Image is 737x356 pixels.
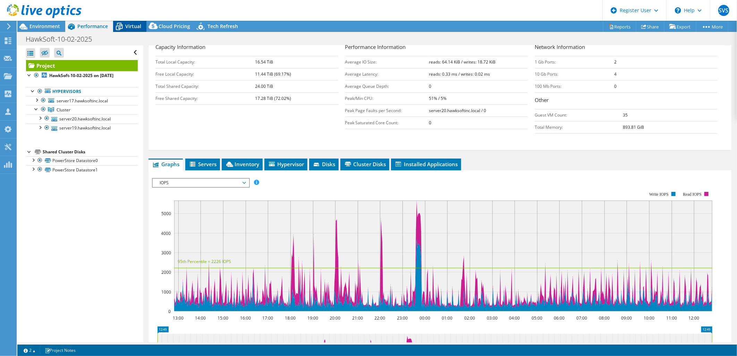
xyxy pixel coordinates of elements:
[161,230,171,236] text: 4000
[603,21,636,32] a: Reports
[535,96,718,105] h3: Other
[664,21,696,32] a: Export
[178,258,231,264] text: 95th Percentile = 2226 IOPS
[345,43,528,52] h3: Performance Information
[195,315,206,321] text: 14:00
[535,109,623,121] td: Guest VM Count:
[26,105,138,114] a: Cluster
[429,120,431,126] b: 0
[26,87,138,96] a: Hypervisors
[313,161,335,168] span: Disks
[155,68,255,80] td: Free Local Capacity:
[554,315,565,321] text: 06:00
[156,179,245,187] span: IOPS
[285,315,296,321] text: 18:00
[696,21,728,32] a: More
[207,23,238,29] span: Tech Refresh
[535,80,614,92] td: 100 Mb Ports:
[225,161,259,168] span: Inventory
[429,59,495,65] b: reads: 64.14 KiB / writes: 18.72 KiB
[429,95,447,101] b: 51% / 5%
[374,315,385,321] text: 22:00
[26,114,138,123] a: server20.hawksoftinc.local
[155,43,338,52] h3: Capacity Information
[623,124,644,130] b: 893.81 GiB
[155,92,255,104] td: Free Shared Capacity:
[614,83,617,89] b: 0
[161,269,171,275] text: 2000
[718,5,729,16] span: SVS
[535,43,718,52] h3: Network Information
[189,161,217,168] span: Servers
[255,71,291,77] b: 11.44 TiB (69.17%)
[23,35,103,43] h1: HawkSoft-10-02-2025
[255,95,291,101] b: 17.28 TiB (72.02%)
[57,98,108,104] span: server17.hawksoftinc.local
[29,23,60,29] span: Environment
[43,148,138,156] div: Shared Cluster Disks
[576,315,587,321] text: 07:00
[397,315,408,321] text: 23:00
[155,80,255,92] td: Total Shared Capacity:
[345,104,429,117] td: Peak Page Faults per Second:
[535,121,623,133] td: Total Memory:
[683,192,702,197] text: Read IOPS
[125,23,141,29] span: Virtual
[345,68,429,80] td: Average Latency:
[464,315,475,321] text: 02:00
[621,315,632,321] text: 09:00
[240,315,251,321] text: 16:00
[345,80,429,92] td: Average Queue Depth:
[599,315,610,321] text: 08:00
[26,71,138,80] a: HawkSoft-10-02-2025 on [DATE]
[535,68,614,80] td: 10 Gb Ports:
[168,308,171,314] text: 0
[535,56,614,68] td: 1 Gb Ports:
[345,56,429,68] td: Average IO Size:
[395,161,458,168] span: Installed Applications
[26,60,138,71] a: Project
[40,346,81,355] a: Project Notes
[688,315,699,321] text: 12:00
[159,23,190,29] span: Cloud Pricing
[161,250,171,256] text: 3000
[420,315,430,321] text: 00:00
[532,315,542,321] text: 05:00
[487,315,498,321] text: 03:00
[352,315,363,321] text: 21:00
[26,124,138,133] a: server19.hawksoftinc.local
[614,71,617,77] b: 4
[644,315,654,321] text: 10:00
[161,289,171,295] text: 1000
[77,23,108,29] span: Performance
[49,73,113,78] b: HawkSoft-10-02-2025 on [DATE]
[623,112,628,118] b: 35
[152,161,179,168] span: Graphs
[649,192,669,197] text: Write IOPS
[636,21,664,32] a: Share
[429,83,431,89] b: 0
[614,59,617,65] b: 2
[442,315,452,321] text: 01:00
[57,107,70,113] span: Cluster
[218,315,228,321] text: 15:00
[429,108,486,113] b: server20.hawksoftinc.local / 0
[666,315,677,321] text: 11:00
[155,56,255,68] td: Total Local Capacity:
[345,117,429,129] td: Peak Saturated Core Count:
[345,92,429,104] td: Peak/Min CPU:
[344,161,386,168] span: Cluster Disks
[429,71,490,77] b: reads: 0.33 ms / writes: 0.02 ms
[26,156,138,165] a: PowerStore Datastore0
[173,315,184,321] text: 13:00
[26,165,138,174] a: PowerStore Datastore1
[307,315,318,321] text: 19:00
[330,315,340,321] text: 20:00
[26,96,138,105] a: server17.hawksoftinc.local
[509,315,520,321] text: 04:00
[255,83,273,89] b: 24.00 TiB
[675,7,681,14] svg: \n
[161,211,171,217] text: 5000
[262,315,273,321] text: 17:00
[268,161,304,168] span: Hypervisor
